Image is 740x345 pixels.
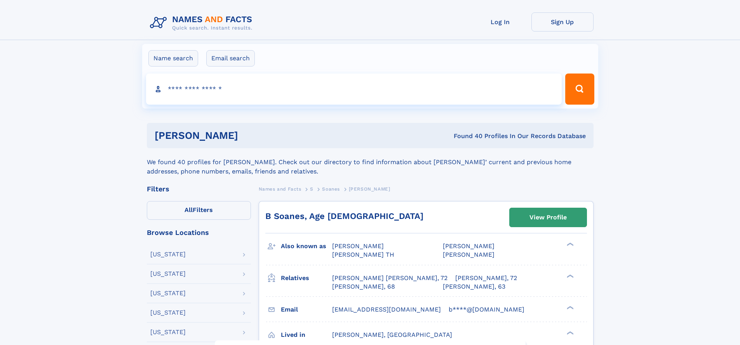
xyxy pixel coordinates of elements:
[322,184,340,194] a: Soanes
[150,271,186,277] div: [US_STATE]
[206,50,255,67] label: Email search
[310,186,313,192] span: S
[565,330,574,335] div: ❯
[565,305,574,310] div: ❯
[455,274,517,282] a: [PERSON_NAME], 72
[147,201,251,220] label: Filters
[150,251,186,257] div: [US_STATE]
[281,271,332,285] h3: Relatives
[443,282,505,291] a: [PERSON_NAME], 63
[147,12,259,33] img: Logo Names and Facts
[531,12,594,32] a: Sign Up
[148,50,198,67] label: Name search
[565,273,574,278] div: ❯
[310,184,313,194] a: S
[322,186,340,192] span: Soanes
[185,206,193,214] span: All
[146,74,562,105] input: search input
[510,208,587,227] a: View Profile
[147,186,251,193] div: Filters
[565,74,594,105] button: Search Button
[469,12,531,32] a: Log In
[150,290,186,296] div: [US_STATE]
[332,306,441,313] span: [EMAIL_ADDRESS][DOMAIN_NAME]
[150,329,186,335] div: [US_STATE]
[332,251,394,258] span: [PERSON_NAME] TH
[332,331,452,338] span: [PERSON_NAME], [GEOGRAPHIC_DATA]
[443,242,494,250] span: [PERSON_NAME]
[443,251,494,258] span: [PERSON_NAME]
[147,229,251,236] div: Browse Locations
[346,132,586,140] div: Found 40 Profiles In Our Records Database
[281,328,332,341] h3: Lived in
[332,274,447,282] a: [PERSON_NAME] [PERSON_NAME], 72
[150,310,186,316] div: [US_STATE]
[332,282,395,291] a: [PERSON_NAME], 68
[565,242,574,247] div: ❯
[349,186,390,192] span: [PERSON_NAME]
[155,131,346,140] h1: [PERSON_NAME]
[259,184,301,194] a: Names and Facts
[332,242,384,250] span: [PERSON_NAME]
[265,211,423,221] a: B Soanes, Age [DEMOGRAPHIC_DATA]
[281,240,332,253] h3: Also known as
[529,208,567,226] div: View Profile
[281,303,332,316] h3: Email
[147,148,594,176] div: We found 40 profiles for [PERSON_NAME]. Check out our directory to find information about [PERSON...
